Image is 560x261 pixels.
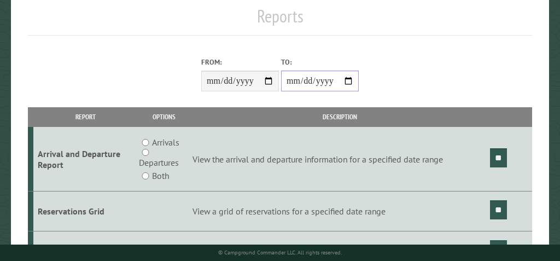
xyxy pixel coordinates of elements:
[191,107,488,126] th: Description
[152,136,179,149] label: Arrivals
[191,192,488,231] td: View a grid of reservations for a specified date range
[33,107,137,126] th: Report
[28,5,532,36] h1: Reports
[152,169,169,182] label: Both
[137,107,191,126] th: Options
[139,156,179,169] label: Departures
[33,127,137,192] td: Arrival and Departure Report
[201,57,279,67] label: From:
[33,192,137,231] td: Reservations Grid
[191,127,488,192] td: View the arrival and departure information for a specified date range
[218,249,342,256] small: © Campground Commander LLC. All rights reserved.
[281,57,359,67] label: To:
